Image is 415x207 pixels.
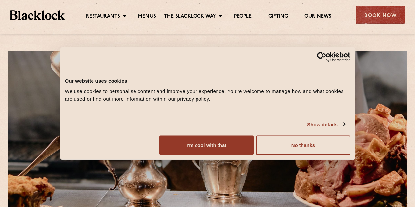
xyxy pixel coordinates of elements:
a: Restaurants [86,13,120,21]
a: People [234,13,252,21]
div: Our website uses cookies [65,77,350,85]
a: Usercentrics Cookiebot - opens in a new window [293,52,350,62]
a: Gifting [268,13,288,21]
button: I'm cool with that [159,136,254,155]
button: No thanks [256,136,350,155]
div: We use cookies to personalise content and improve your experience. You're welcome to manage how a... [65,87,350,103]
img: BL_Textured_Logo-footer-cropped.svg [10,10,65,20]
a: Show details [307,120,345,128]
a: Menus [138,13,156,21]
div: Book Now [356,6,405,24]
a: The Blacklock Way [164,13,216,21]
a: Our News [304,13,332,21]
